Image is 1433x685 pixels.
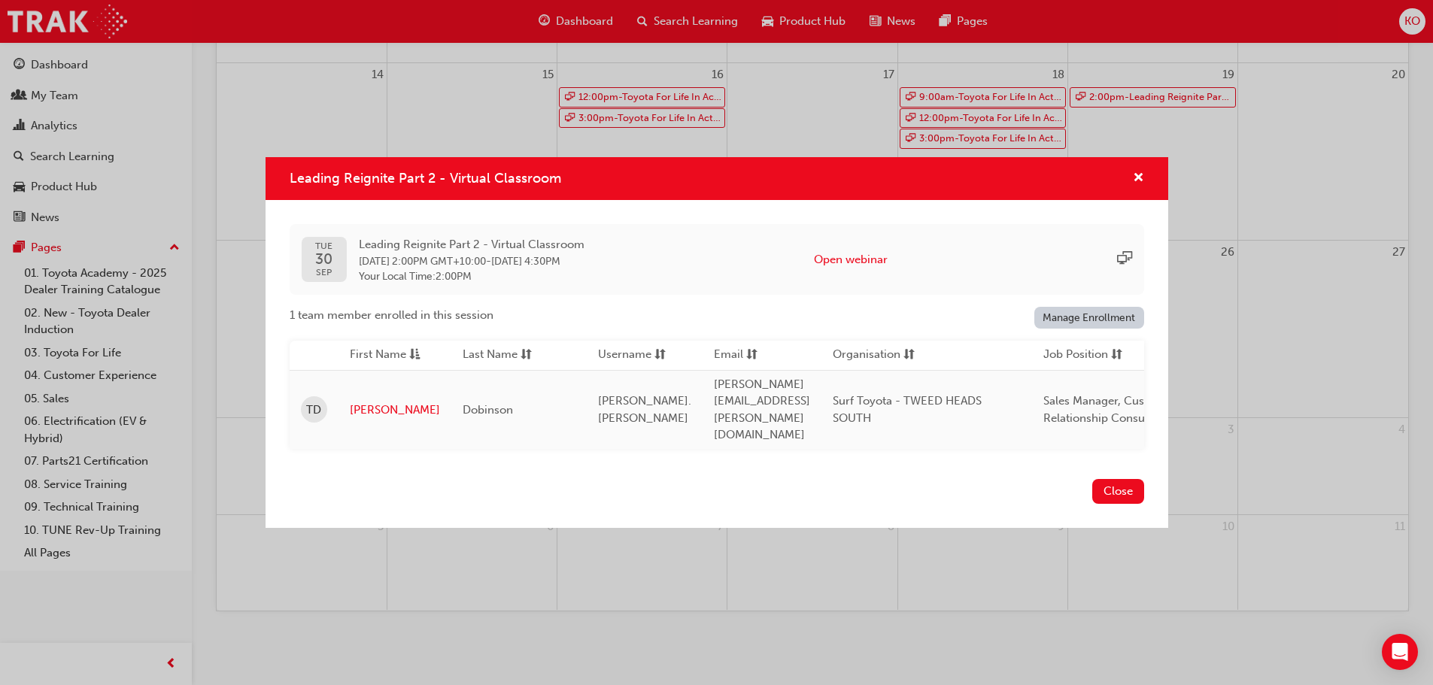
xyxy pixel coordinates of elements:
[315,251,332,267] span: 30
[463,403,513,417] span: Dobinson
[598,394,691,425] span: [PERSON_NAME].[PERSON_NAME]
[290,307,493,324] span: 1 team member enrolled in this session
[714,377,810,442] span: [PERSON_NAME][EMAIL_ADDRESS][PERSON_NAME][DOMAIN_NAME]
[463,346,545,365] button: Last Namesorting-icon
[1043,346,1126,365] button: Job Positionsorting-icon
[598,346,681,365] button: Usernamesorting-icon
[746,346,757,365] span: sorting-icon
[1133,172,1144,186] span: cross-icon
[1382,634,1418,670] div: Open Intercom Messenger
[359,236,584,253] span: Leading Reignite Part 2 - Virtual Classroom
[521,346,532,365] span: sorting-icon
[359,255,486,268] span: 30 Sep 2025 2:00PM GMT+10:00
[306,402,321,419] span: TD
[1117,251,1132,268] span: sessionType_ONLINE_URL-icon
[714,346,797,365] button: Emailsorting-icon
[814,251,888,268] button: Open webinar
[350,346,406,365] span: First Name
[463,346,518,365] span: Last Name
[315,268,332,277] span: SEP
[350,346,433,365] button: First Nameasc-icon
[266,157,1168,528] div: Leading Reignite Part 2 - Virtual Classroom
[359,236,584,283] div: -
[1111,346,1122,365] span: sorting-icon
[315,241,332,251] span: TUE
[714,346,743,365] span: Email
[1133,169,1144,188] button: cross-icon
[491,255,560,268] span: 30 Sep 2025 4:30PM
[903,346,915,365] span: sorting-icon
[654,346,666,365] span: sorting-icon
[350,402,440,419] a: [PERSON_NAME]
[1034,307,1144,329] a: Manage Enrollment
[1043,346,1108,365] span: Job Position
[409,346,420,365] span: asc-icon
[1092,479,1144,504] button: Close
[290,170,561,186] span: Leading Reignite Part 2 - Virtual Classroom
[1043,394,1176,425] span: Sales Manager, Customer Relationship Consultant
[833,394,982,425] span: Surf Toyota - TWEED HEADS SOUTH
[359,270,584,283] span: Your Local Time : 2:00PM
[598,346,651,365] span: Username
[833,346,900,365] span: Organisation
[833,346,915,365] button: Organisationsorting-icon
